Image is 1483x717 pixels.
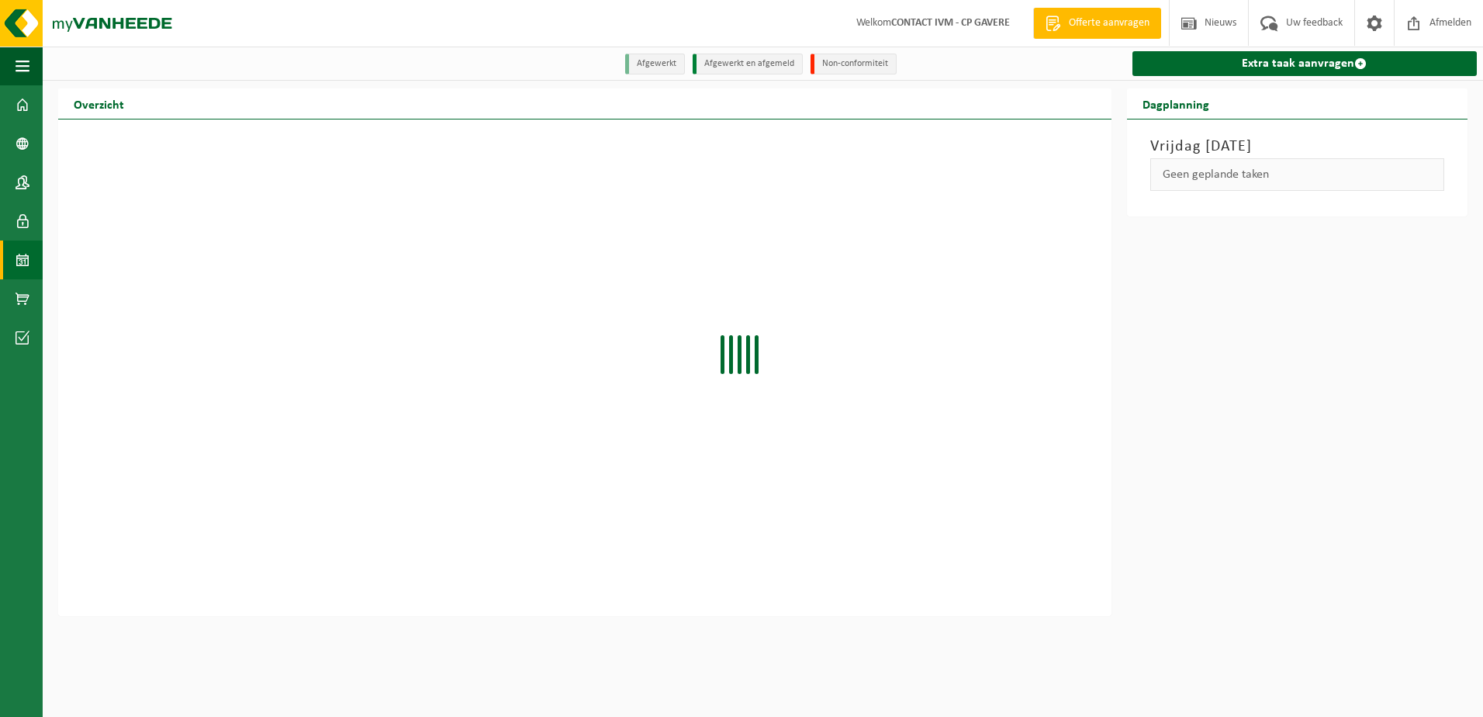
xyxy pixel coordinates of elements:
[811,54,897,74] li: Non-conformiteit
[891,17,1010,29] strong: CONTACT IVM - CP GAVERE
[1127,88,1225,119] h2: Dagplanning
[625,54,685,74] li: Afgewerkt
[1132,51,1477,76] a: Extra taak aanvragen
[1150,135,1444,158] h3: Vrijdag [DATE]
[1065,16,1153,31] span: Offerte aanvragen
[1150,158,1444,191] div: Geen geplande taken
[693,54,803,74] li: Afgewerkt en afgemeld
[58,88,140,119] h2: Overzicht
[1033,8,1161,39] a: Offerte aanvragen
